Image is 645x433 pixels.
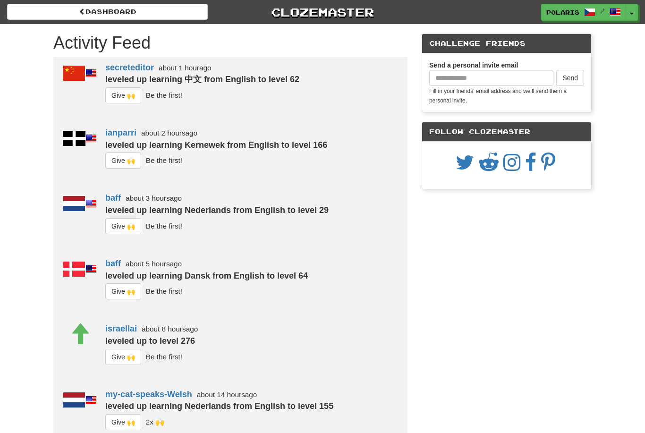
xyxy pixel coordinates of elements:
[105,193,121,203] a: baff
[105,205,329,215] strong: leveled up learning Nederlands from English to level 29
[541,4,626,21] a: p0laris /
[105,63,154,72] a: secreteditor
[105,414,141,430] button: Give 🙌
[146,418,164,426] small: superwinston<br />CharmingTigress
[105,324,137,333] a: israellai
[105,218,141,234] button: Give 🙌
[53,34,407,52] h1: Activity Feed
[105,401,333,411] strong: leveled up learning Nederlands from English to level 155
[422,34,591,53] div: Challenge Friends
[105,390,192,399] a: my-cat-speaks-Welsh
[146,222,182,230] small: Be the first!
[126,194,182,202] small: about 3 hours ago
[146,352,182,360] small: Be the first!
[429,61,518,69] strong: Send a personal invite email
[105,153,141,169] button: Give 🙌
[105,140,327,150] strong: leveled up learning Kernewek from English to level 166
[159,64,211,72] small: about 1 hour ago
[422,122,591,142] div: Follow Clozemaster
[105,336,195,346] strong: leveled up to level 276
[146,156,182,164] small: Be the first!
[556,70,584,86] button: Send
[600,8,605,14] span: /
[222,4,423,20] a: Clozemaster
[141,129,197,137] small: about 2 hours ago
[105,259,121,268] a: baff
[146,287,182,295] small: Be the first!
[105,349,141,365] button: Give 🙌
[197,391,257,399] small: about 14 hours ago
[105,87,141,103] button: Give 🙌
[146,91,182,99] small: Be the first!
[7,4,208,20] a: Dashboard
[105,271,308,280] strong: leveled up learning Dansk from English to level 64
[105,128,136,137] a: ianparri
[546,8,579,17] span: p0laris
[429,88,567,104] small: Fill in your friends’ email address and we’ll send them a personal invite.
[105,283,141,299] button: Give 🙌
[142,325,198,333] small: about 8 hours ago
[105,75,299,84] strong: leveled up learning 中文 from English to level 62
[126,260,182,268] small: about 5 hours ago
